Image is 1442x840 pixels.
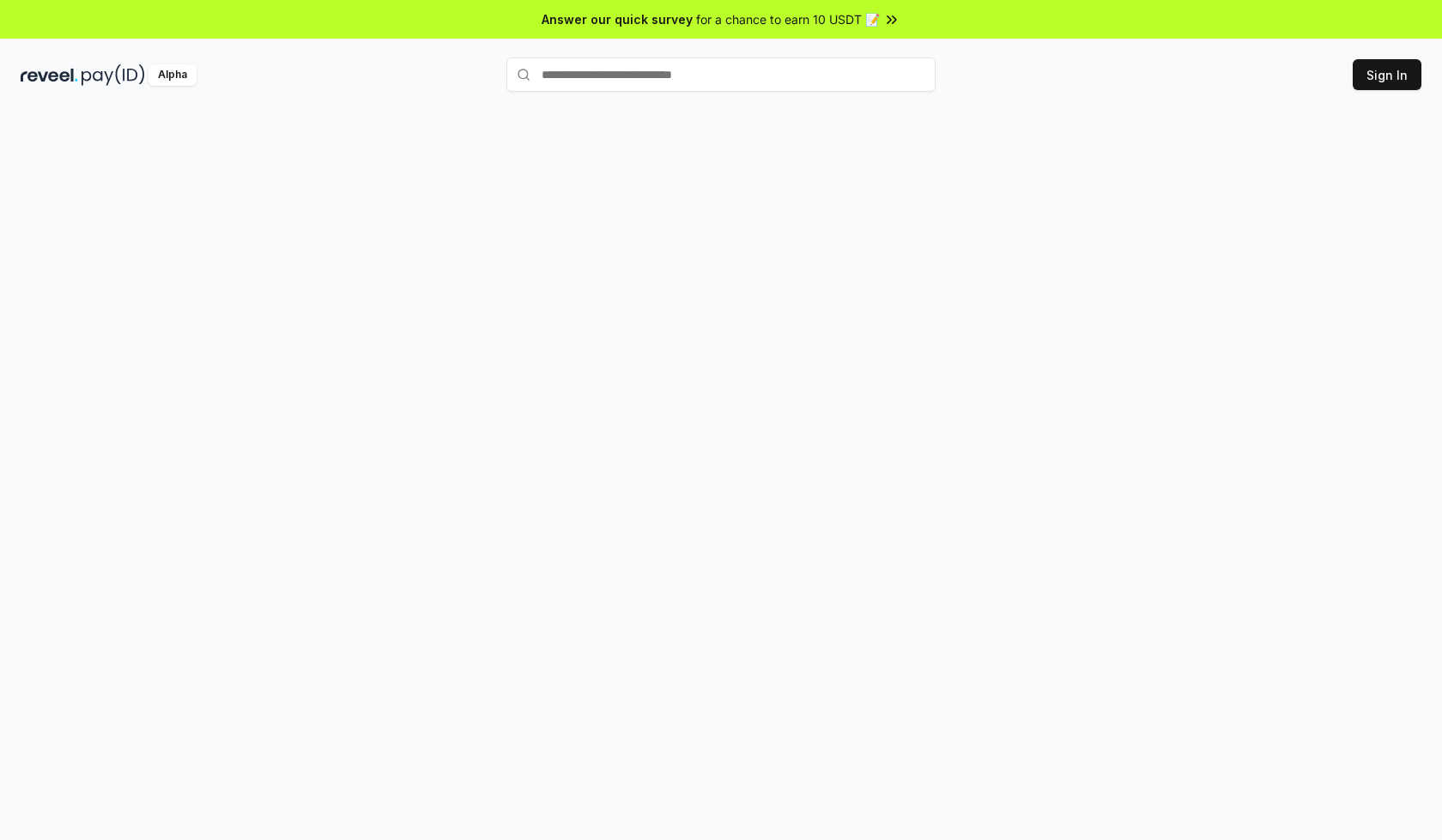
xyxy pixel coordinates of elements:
[148,64,197,86] div: Alpha
[1353,59,1421,90] button: Sign In
[542,10,693,28] span: Answer our quick survey
[696,10,880,28] span: for a chance to earn 10 USDT 📝
[82,64,145,86] img: pay_id
[21,64,78,86] img: reveel_dark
